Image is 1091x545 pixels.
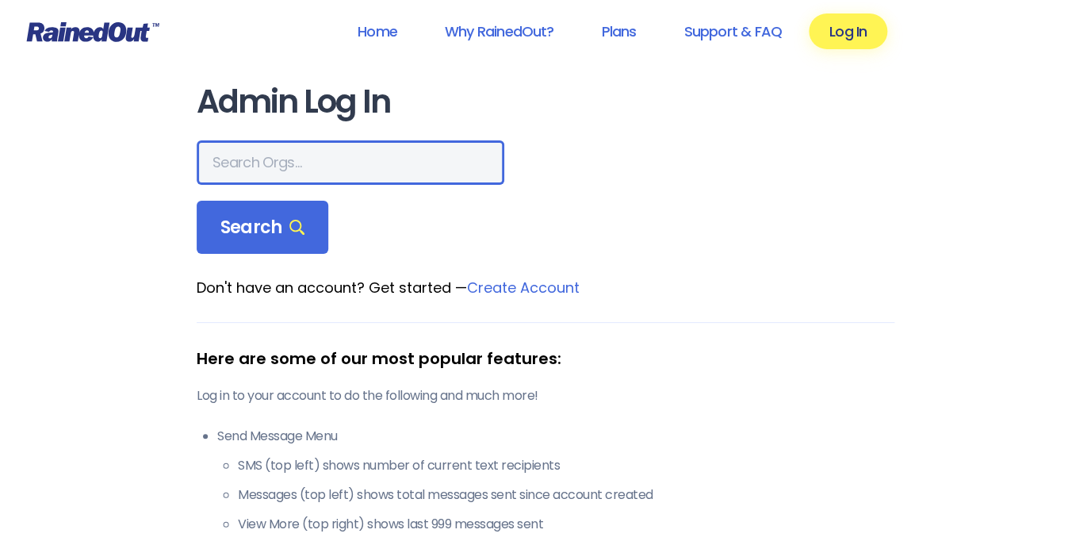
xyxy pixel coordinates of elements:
[197,347,894,370] div: Here are some of our most popular features:
[197,201,328,255] div: Search
[220,217,304,239] span: Search
[197,84,894,120] h1: Admin Log In
[467,278,580,297] a: Create Account
[663,13,802,49] a: Support & FAQ
[197,140,504,185] input: Search Orgs…
[238,456,894,475] li: SMS (top left) shows number of current text recipients
[197,386,894,405] p: Log in to your account to do the following and much more!
[809,13,887,49] a: Log In
[337,13,418,49] a: Home
[424,13,575,49] a: Why RainedOut?
[238,515,894,534] li: View More (top right) shows last 999 messages sent
[580,13,657,49] a: Plans
[238,486,894,505] li: Messages (top left) shows total messages sent since account created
